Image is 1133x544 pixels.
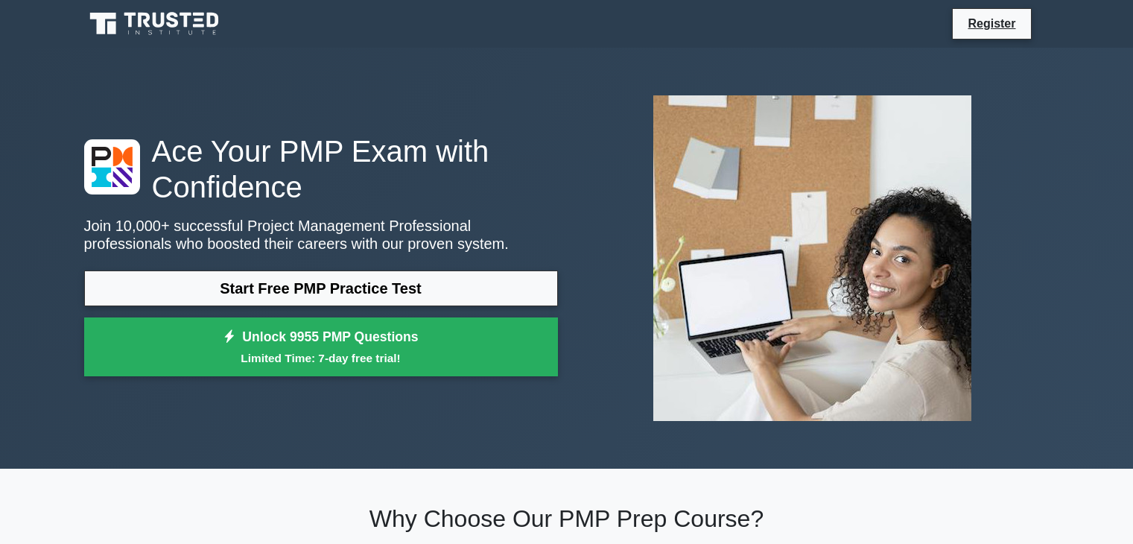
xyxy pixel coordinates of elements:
[103,350,539,367] small: Limited Time: 7-day free trial!
[84,217,558,253] p: Join 10,000+ successful Project Management Professional professionals who boosted their careers w...
[84,271,558,306] a: Start Free PMP Practice Test
[84,317,558,377] a: Unlock 9955 PMP QuestionsLimited Time: 7-day free trial!
[84,505,1050,533] h2: Why Choose Our PMP Prep Course?
[959,14,1024,33] a: Register
[84,133,558,205] h1: Ace Your PMP Exam with Confidence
